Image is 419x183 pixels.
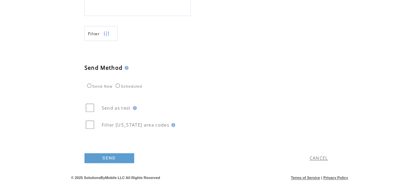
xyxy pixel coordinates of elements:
span: Show filters [88,31,100,37]
label: Scheduled [114,84,142,88]
input: Scheduled [116,83,120,88]
span: © 2025 SolutionsByMobile LLC All Rights Reserved [71,176,160,180]
img: filters.png [103,26,109,41]
img: help.gif [169,123,175,127]
span: Filter [US_STATE] area codes [102,122,169,128]
input: Send Now [87,83,91,88]
a: CANCEL [310,155,328,161]
label: Send Now [85,84,113,88]
span: Send Method [84,64,123,71]
img: help.gif [123,66,129,70]
a: SEND [84,153,134,163]
img: help.gif [131,106,137,110]
a: Privacy Policy [323,176,348,180]
a: Terms of Service [291,176,320,180]
a: Filter [84,26,118,41]
span: Send as test [102,105,131,111]
span: | [321,176,322,180]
